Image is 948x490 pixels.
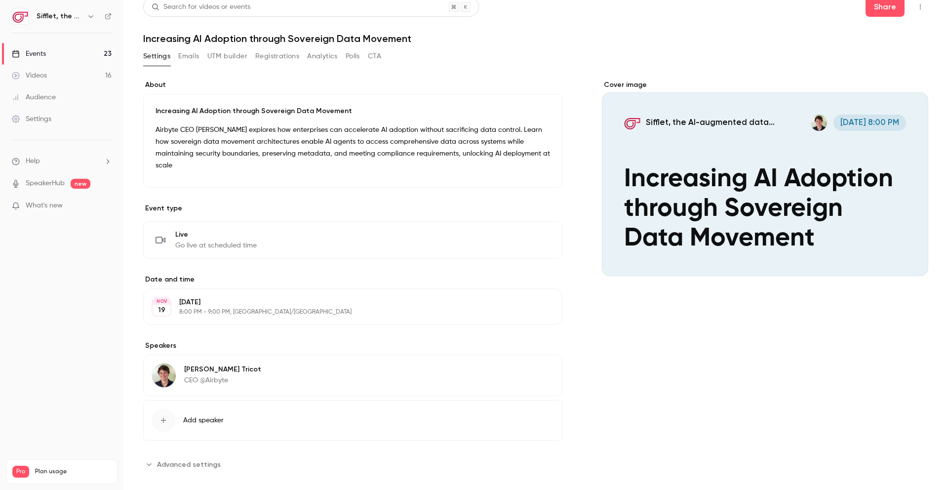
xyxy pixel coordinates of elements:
span: Advanced settings [157,459,221,470]
button: UTM builder [207,48,247,64]
img: Michel Tricot [152,364,176,387]
div: Audience [12,92,56,102]
p: [DATE] [179,297,510,307]
p: CEO @Airbyte [184,375,261,385]
button: Analytics [307,48,338,64]
label: About [143,80,562,90]
label: Date and time [143,275,562,285]
label: Cover image [602,80,928,90]
section: Cover image [602,80,928,276]
section: Advanced settings [143,456,562,472]
span: Go live at scheduled time [175,241,257,250]
p: Event type [143,204,562,213]
button: Registrations [255,48,299,64]
div: NOV [153,298,170,305]
button: Advanced settings [143,456,227,472]
li: help-dropdown-opener [12,156,112,166]
div: Videos [12,71,47,81]
h6: Sifflet, the AI-augmented data observability platform built for data teams with business users in... [37,11,83,21]
span: Help [26,156,40,166]
button: Add speaker [143,400,562,441]
p: Increasing AI Adoption through Sovereign Data Movement [156,106,550,116]
div: Settings [12,114,51,124]
span: What's new [26,201,63,211]
a: SpeakerHub [26,178,65,189]
label: Speakers [143,341,562,351]
div: Michel Tricot[PERSON_NAME] TricotCEO @Airbyte [143,355,562,396]
img: Sifflet, the AI-augmented data observability platform built for data teams with business users in... [12,8,28,24]
button: Polls [346,48,360,64]
div: Search for videos or events [152,2,250,12]
span: Add speaker [183,415,224,425]
button: CTA [368,48,381,64]
div: Events [12,49,46,59]
h1: Increasing AI Adoption through Sovereign Data Movement [143,33,928,44]
button: Settings [143,48,170,64]
p: 19 [158,305,165,315]
button: Emails [178,48,199,64]
span: new [71,179,90,189]
span: Live [175,230,257,240]
p: Airbyte CEO [PERSON_NAME] explores how enterprises can accelerate AI adoption without sacrificing... [156,124,550,171]
p: 8:00 PM - 9:00 PM, [GEOGRAPHIC_DATA]/[GEOGRAPHIC_DATA] [179,308,510,316]
span: Plan usage [35,468,111,476]
span: Pro [12,466,29,478]
p: [PERSON_NAME] Tricot [184,365,261,374]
